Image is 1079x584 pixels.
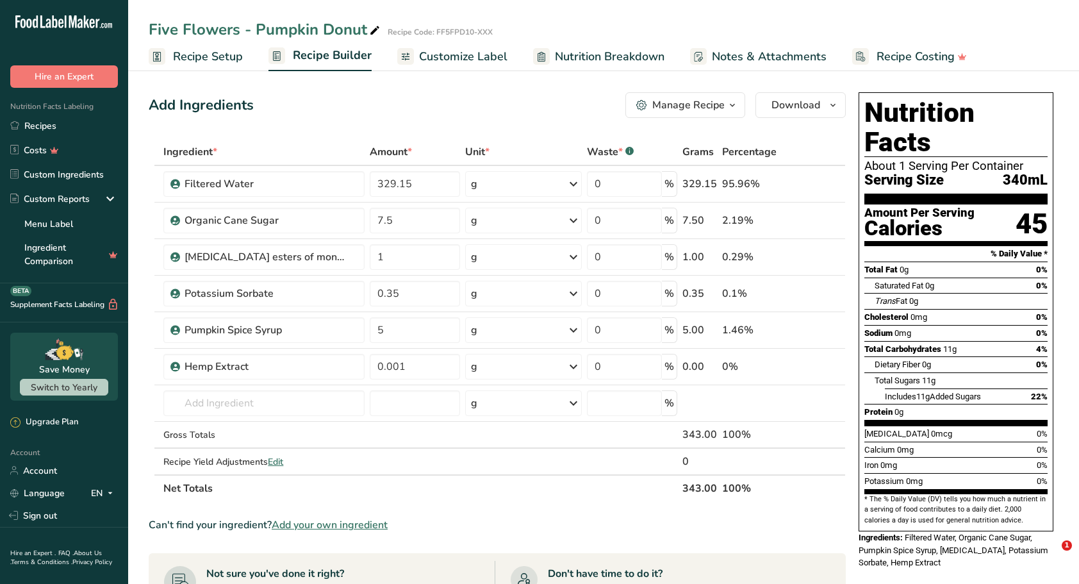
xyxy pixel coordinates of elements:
span: Percentage [722,144,777,160]
div: [MEDICAL_DATA] esters of mono- and diglycerides of fatty acids (E472c) [185,249,345,265]
span: 0% [1037,460,1048,470]
span: Iron [864,460,878,470]
div: Calories [864,219,975,238]
div: 95.96% [722,176,785,192]
button: Switch to Yearly [20,379,108,396]
a: Recipe Builder [268,41,372,72]
span: Protein [864,407,893,417]
div: 343.00 [682,427,717,442]
div: BETA [10,286,31,296]
a: FAQ . [58,549,74,558]
span: Recipe Setup [173,48,243,65]
div: 1.46% [722,322,785,338]
div: 100% [722,427,785,442]
a: Terms & Conditions . [11,558,72,567]
div: 0.00 [682,359,717,374]
span: 0% [1036,281,1048,290]
span: Add your own ingredient [272,517,388,533]
th: Net Totals [161,474,680,501]
span: Calcium [864,445,895,455]
span: 0% [1037,445,1048,455]
span: 0g [900,265,909,274]
span: 0% [1037,429,1048,438]
span: Fat [875,296,907,306]
span: Total Fat [864,265,898,274]
span: Potassium [864,476,904,486]
section: * The % Daily Value (DV) tells you how much a nutrient in a serving of food contributes to a dail... [864,494,1048,526]
div: g [471,176,477,192]
div: Waste [587,144,634,160]
span: Dietary Fiber [875,360,920,369]
section: % Daily Value * [864,246,1048,262]
div: Potassium Sorbate [185,286,345,301]
a: Hire an Expert . [10,549,56,558]
span: 4% [1036,344,1048,354]
th: 100% [720,474,787,501]
span: Ingredient [163,144,217,160]
span: Customize Label [419,48,507,65]
div: g [471,286,477,301]
div: 0.1% [722,286,785,301]
span: Includes Added Sugars [885,392,981,401]
div: 0% [722,359,785,374]
div: 0 [682,454,717,469]
div: Filtered Water [185,176,345,192]
div: 0.35 [682,286,717,301]
span: Recipe Builder [293,47,372,64]
div: Custom Reports [10,192,90,206]
div: 5.00 [682,322,717,338]
a: Language [10,482,65,505]
div: Recipe Yield Adjustments [163,455,365,469]
div: Amount Per Serving [864,207,975,219]
span: 0g [909,296,918,306]
div: g [471,322,477,338]
span: Recipe Costing [877,48,955,65]
input: Add Ingredient [163,390,365,416]
button: Manage Recipe [625,92,745,118]
span: 0mg [910,312,927,322]
span: Edit [268,456,283,468]
button: Download [755,92,846,118]
span: Ingredients: [859,533,903,542]
span: Sodium [864,328,893,338]
span: 0% [1036,312,1048,322]
span: 0% [1036,328,1048,338]
span: Notes & Attachments [712,48,827,65]
a: Privacy Policy [72,558,112,567]
span: Serving Size [864,172,944,188]
div: 329.15 [682,176,717,192]
span: 22% [1031,392,1048,401]
th: 343.00 [680,474,720,501]
iframe: Intercom live chat [1035,540,1066,571]
span: Cholesterol [864,312,909,322]
a: Notes & Attachments [690,42,827,71]
span: 1 [1062,540,1072,551]
span: 11g [916,392,930,401]
span: 0g [922,360,931,369]
div: 1.00 [682,249,717,265]
span: 0% [1036,265,1048,274]
div: Manage Recipe [652,97,725,113]
span: 0mg [906,476,923,486]
div: Add Ingredients [149,95,254,116]
span: Download [771,97,820,113]
div: g [471,359,477,374]
span: 0mg [894,328,911,338]
h1: Nutrition Facts [864,98,1048,157]
i: Trans [875,296,896,306]
div: g [471,213,477,228]
span: Amount [370,144,412,160]
a: Recipe Costing [852,42,967,71]
span: Total Sugars [875,376,920,385]
span: 11g [922,376,935,385]
div: Pumpkin Spice Syrup [185,322,345,338]
div: Five Flowers - Pumpkin Donut [149,18,383,41]
span: 0g [925,281,934,290]
a: Customize Label [397,42,507,71]
span: Unit [465,144,490,160]
a: About Us . [10,549,102,567]
div: Hemp Extract [185,359,345,374]
div: 2.19% [722,213,785,228]
span: 0mcg [931,429,952,438]
div: g [471,396,477,411]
